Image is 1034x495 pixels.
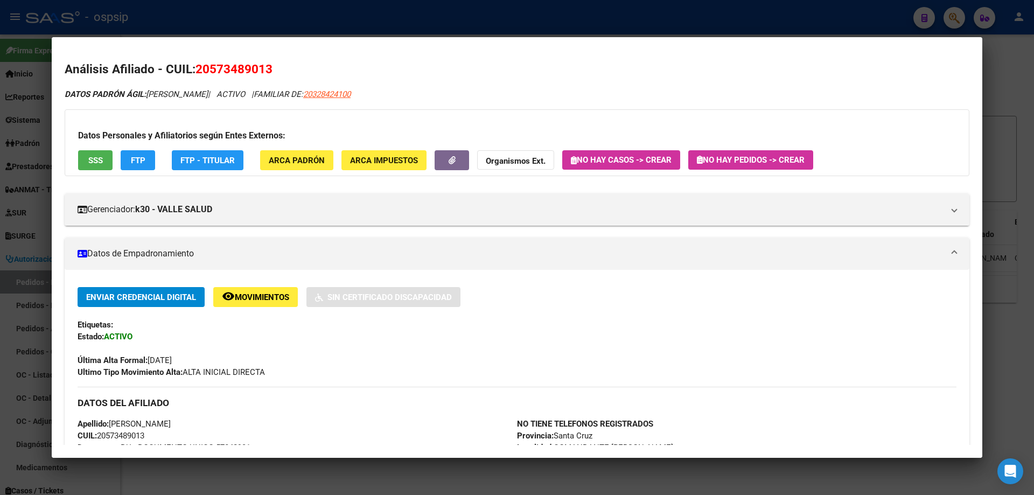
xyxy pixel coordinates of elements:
[65,238,969,270] mat-expansion-panel-header: Datos de Empadronamiento
[562,150,680,170] button: No hay casos -> Crear
[65,89,208,99] span: [PERSON_NAME]
[486,156,546,166] strong: Organismos Ext.
[78,419,109,429] strong: Apellido:
[254,89,351,99] span: FAMILIAR DE:
[517,431,554,441] strong: Provincia:
[104,332,132,341] strong: ACTIVO
[341,150,427,170] button: ARCA Impuestos
[303,89,351,99] span: 20328424100
[213,287,298,307] button: Movimientos
[195,62,273,76] span: 20573489013
[78,419,171,429] span: [PERSON_NAME]
[517,443,554,452] strong: Localidad:
[78,332,104,341] strong: Estado:
[78,397,956,409] h3: DATOS DEL AFILIADO
[172,150,243,170] button: FTP - Titular
[78,355,172,365] span: [DATE]
[135,203,212,216] strong: k30 - VALLE SALUD
[517,431,592,441] span: Santa Cruz
[260,150,333,170] button: ARCA Padrón
[78,150,113,170] button: SSS
[997,458,1023,484] div: Open Intercom Messenger
[180,156,235,165] span: FTP - Titular
[269,156,325,165] span: ARCA Padrón
[78,431,144,441] span: 20573489013
[78,247,944,260] mat-panel-title: Datos de Empadronamiento
[235,292,289,302] span: Movimientos
[697,155,805,165] span: No hay Pedidos -> Crear
[65,89,146,99] strong: DATOS PADRÓN ÁGIL:
[65,60,969,79] h2: Análisis Afiliado - CUIL:
[78,443,250,452] span: DU - DOCUMENTO UNICO 57348901
[86,292,196,302] span: Enviar Credencial Digital
[78,129,956,142] h3: Datos Personales y Afiliatorios según Entes Externos:
[350,156,418,165] span: ARCA Impuestos
[78,320,113,330] strong: Etiquetas:
[78,367,265,377] span: ALTA INICIAL DIRECTA
[517,443,673,452] span: COMANDANTE [PERSON_NAME]
[688,150,813,170] button: No hay Pedidos -> Crear
[78,203,944,216] mat-panel-title: Gerenciador:
[65,193,969,226] mat-expansion-panel-header: Gerenciador:k30 - VALLE SALUD
[78,355,148,365] strong: Última Alta Formal:
[571,155,672,165] span: No hay casos -> Crear
[131,156,145,165] span: FTP
[306,287,460,307] button: Sin Certificado Discapacidad
[222,290,235,303] mat-icon: remove_red_eye
[78,443,121,452] strong: Documento:
[88,156,103,165] span: SSS
[65,89,351,99] i: | ACTIVO |
[121,150,155,170] button: FTP
[327,292,452,302] span: Sin Certificado Discapacidad
[78,431,97,441] strong: CUIL:
[477,150,554,170] button: Organismos Ext.
[517,419,653,429] strong: NO TIENE TELEFONOS REGISTRADOS
[78,287,205,307] button: Enviar Credencial Digital
[78,367,183,377] strong: Ultimo Tipo Movimiento Alta:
